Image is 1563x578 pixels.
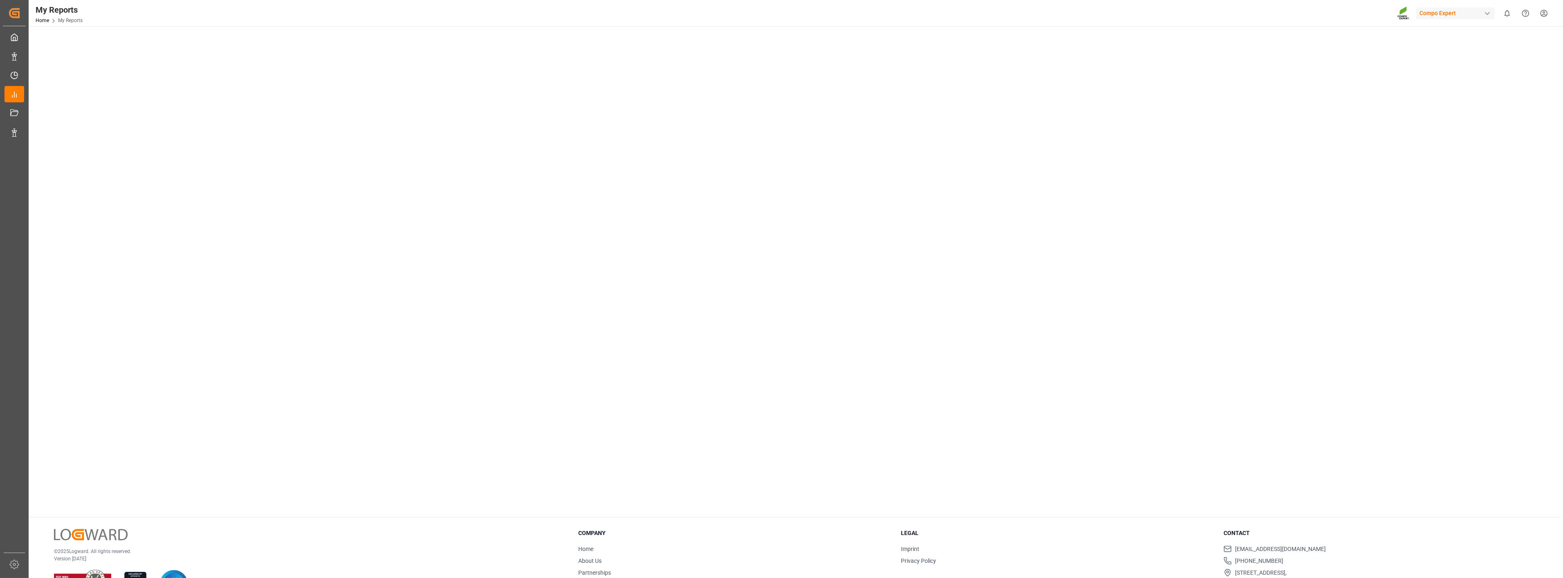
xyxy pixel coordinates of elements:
[1416,7,1495,19] div: Compo Expert
[901,546,919,552] a: Imprint
[578,569,611,576] a: Partnerships
[1397,6,1410,20] img: Screenshot%202023-09-29%20at%2010.02.21.png_1712312052.png
[578,546,593,552] a: Home
[1235,557,1283,565] span: [PHONE_NUMBER]
[901,529,1213,537] h3: Legal
[1235,545,1326,553] span: [EMAIL_ADDRESS][DOMAIN_NAME]
[901,558,936,564] a: Privacy Policy
[54,555,558,562] p: Version [DATE]
[54,548,558,555] p: © 2025 Logward. All rights reserved.
[36,4,83,16] div: My Reports
[578,558,602,564] a: About Us
[1498,4,1516,23] button: show 0 new notifications
[36,18,49,23] a: Home
[1224,529,1536,537] h3: Contact
[1416,5,1498,21] button: Compo Expert
[54,529,128,541] img: Logward Logo
[578,529,891,537] h3: Company
[1516,4,1535,23] button: Help Center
